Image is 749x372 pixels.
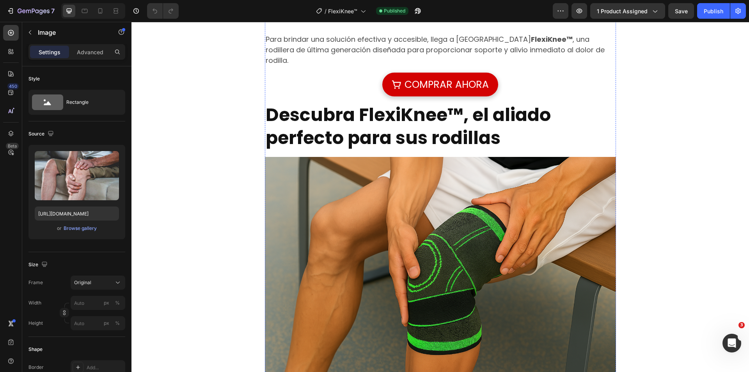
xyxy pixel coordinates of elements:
[28,346,43,353] div: Shape
[697,3,730,19] button: Publish
[57,224,62,233] span: or
[35,151,119,200] img: preview-image
[7,83,19,89] div: 450
[147,3,179,19] div: Undo/Redo
[328,7,357,15] span: FlexiKnee™
[71,296,125,310] input: px%
[74,279,91,286] span: Original
[71,316,125,330] input: px%
[66,93,114,111] div: Rectangle
[113,319,122,328] button: px
[63,224,97,232] button: Browse gallery
[251,51,367,75] a: COMPRAR AHORA
[28,299,41,306] label: Width
[28,279,43,286] label: Frame
[28,364,44,371] div: Border
[131,22,749,372] iframe: Design area
[325,7,327,15] span: /
[590,3,665,19] button: 1 product assigned
[51,6,55,16] p: 7
[77,48,103,56] p: Advanced
[675,8,688,14] span: Save
[87,364,123,371] div: Add...
[102,298,111,308] button: %
[71,276,125,290] button: Original
[134,80,419,129] strong: Descubra FlexiKnee™, el aliado perfecto para sus rodillas
[133,135,485,369] img: gempages_487785878123447165-114177ed-cde7-4901-8f8b-d350db258cc5.png
[668,3,694,19] button: Save
[28,129,55,139] div: Source
[28,320,43,327] label: Height
[3,3,58,19] button: 7
[384,7,405,14] span: Published
[102,319,111,328] button: %
[597,7,648,15] span: 1 product assigned
[39,48,60,56] p: Settings
[704,7,723,15] div: Publish
[28,75,40,82] div: Style
[6,143,19,149] div: Beta
[115,320,120,327] div: %
[113,298,122,308] button: px
[104,320,109,327] div: px
[38,28,104,37] p: Image
[738,322,745,328] span: 3
[273,54,357,71] p: COMPRAR AHORA
[64,225,97,232] div: Browse gallery
[104,299,109,306] div: px
[115,299,120,306] div: %
[722,334,741,352] iframe: Intercom live chat
[35,206,119,221] input: https://example.com/image.jpg
[28,260,49,270] div: Size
